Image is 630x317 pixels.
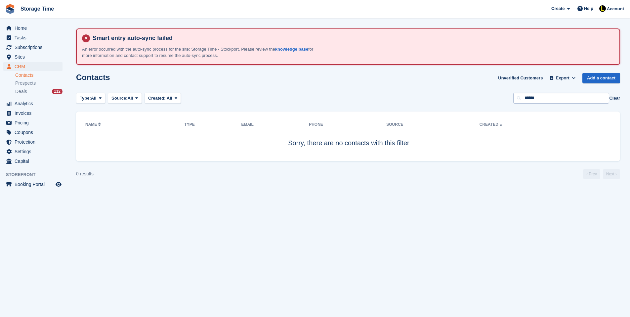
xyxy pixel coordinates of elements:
[6,171,66,178] span: Storefront
[55,180,63,188] a: Preview store
[495,73,545,84] a: Unverified Customers
[15,88,27,95] span: Deals
[85,122,102,127] a: Name
[15,62,54,71] span: CRM
[583,169,600,179] a: Previous
[3,62,63,71] a: menu
[556,75,569,81] span: Export
[76,73,110,82] h1: Contacts
[15,157,54,166] span: Capital
[15,137,54,147] span: Protection
[15,43,54,52] span: Subscriptions
[111,95,127,102] span: Source:
[582,73,620,84] a: Add a contact
[582,169,621,179] nav: Page
[3,33,63,42] a: menu
[607,6,624,12] span: Account
[3,43,63,52] a: menu
[386,119,480,130] th: Source
[18,3,57,14] a: Storage Time
[80,95,91,102] span: Type:
[76,93,105,104] button: Type: All
[15,88,63,95] a: Deals 112
[15,80,36,86] span: Prospects
[15,52,54,62] span: Sites
[145,93,181,104] button: Created: All
[241,119,309,130] th: Email
[15,33,54,42] span: Tasks
[480,122,504,127] a: Created
[15,147,54,156] span: Settings
[584,5,593,12] span: Help
[309,119,386,130] th: Phone
[3,118,63,127] a: menu
[3,109,63,118] a: menu
[108,93,142,104] button: Source: All
[148,96,166,101] span: Created:
[15,180,54,189] span: Booking Portal
[15,80,63,87] a: Prospects
[15,99,54,108] span: Analytics
[82,46,314,59] p: An error occurred with the auto-sync process for the site: Storage Time - Stockport. Please revie...
[15,72,63,78] a: Contacts
[5,4,15,14] img: stora-icon-8386f47178a22dfd0bd8f6a31ec36ba5ce8667c1dd55bd0f319d3a0aa187defe.svg
[288,139,409,147] span: Sorry, there are no contacts with this filter
[3,180,63,189] a: menu
[91,95,97,102] span: All
[551,5,565,12] span: Create
[3,23,63,33] a: menu
[15,109,54,118] span: Invoices
[76,170,94,177] div: 0 results
[3,128,63,137] a: menu
[167,96,172,101] span: All
[3,99,63,108] a: menu
[52,89,63,94] div: 112
[3,147,63,156] a: menu
[15,23,54,33] span: Home
[275,47,308,52] a: knowledge base
[128,95,133,102] span: All
[609,95,620,102] button: Clear
[3,52,63,62] a: menu
[603,169,620,179] a: Next
[548,73,577,84] button: Export
[185,119,241,130] th: Type
[3,157,63,166] a: menu
[15,118,54,127] span: Pricing
[15,128,54,137] span: Coupons
[599,5,606,12] img: Laaibah Sarwar
[3,137,63,147] a: menu
[90,34,614,42] h4: Smart entry auto-sync failed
